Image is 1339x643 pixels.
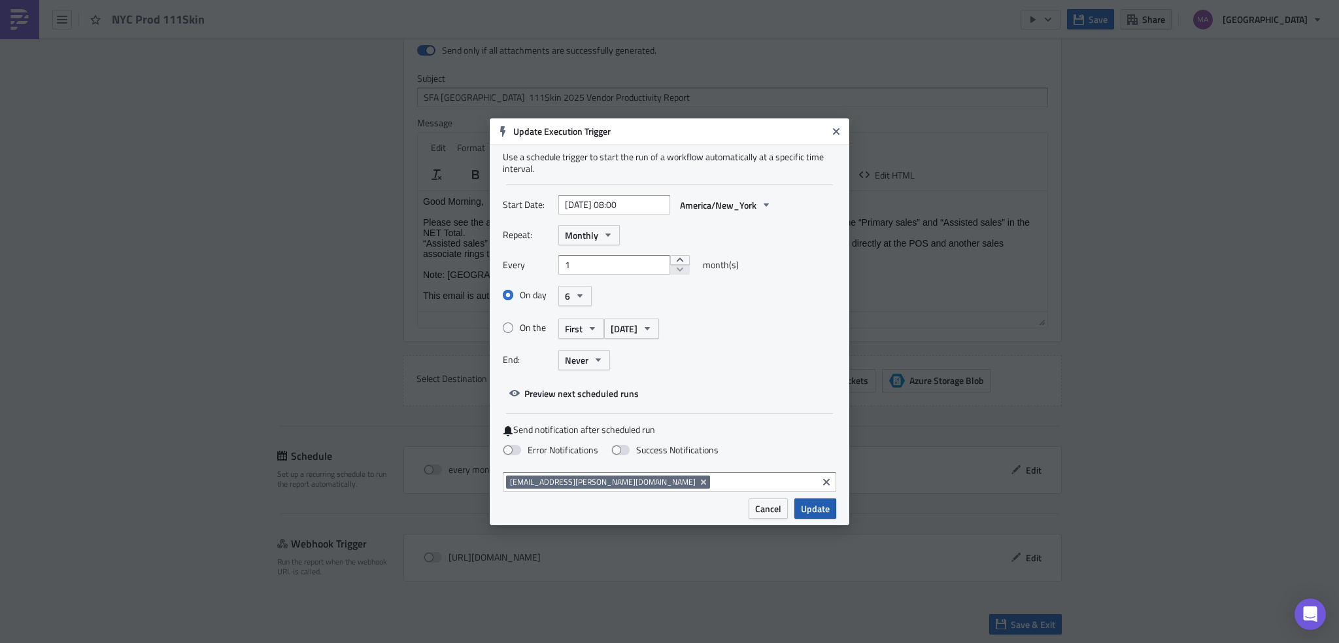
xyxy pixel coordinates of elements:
[558,319,604,339] button: First
[819,474,834,490] button: Clear selected items
[1295,599,1326,630] div: Open Intercom Messenger
[5,5,624,152] body: Rich Text Area. Press ALT-0 for help.
[5,5,624,152] div: Good Morning, Please see the attached NYC 2025 SFA Productivity Report. We have optimized the rep...
[558,350,610,370] button: Never
[503,383,645,404] button: Preview next scheduled runs
[503,225,552,245] label: Repeat:
[749,498,788,519] button: Cancel
[565,289,570,303] span: 6
[524,387,639,400] span: Preview next scheduled runs
[503,350,552,370] label: End:
[565,353,588,367] span: Never
[611,444,719,456] label: Success Notifications
[680,198,756,212] span: America/New_York
[670,255,690,266] button: increment
[503,322,558,334] label: On the
[503,255,552,275] label: Every
[703,255,739,275] span: month(s)
[670,264,690,275] button: decrement
[503,195,552,215] label: Start Date:
[558,286,592,306] button: 6
[503,444,598,456] label: Error Notifications
[801,502,830,515] span: Update
[503,424,836,436] label: Send notification after scheduled run
[503,289,558,301] label: On day
[673,195,778,215] button: America/New_York
[826,122,846,141] button: Close
[794,498,836,519] button: Update
[565,322,583,336] span: First
[558,225,620,245] button: Monthly
[755,502,781,515] span: Cancel
[565,228,598,242] span: Monthly
[611,322,637,336] span: [DATE]
[510,477,696,487] span: [EMAIL_ADDRESS][PERSON_NAME][DOMAIN_NAME]
[513,126,827,137] h6: Update Execution Trigger
[604,319,659,339] button: [DATE]
[503,151,836,175] div: Use a schedule trigger to start the run of a workflow automatically at a specific time interval.
[558,195,670,215] input: YYYY-MM-DD HH:mm
[698,476,710,489] button: Remove Tag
